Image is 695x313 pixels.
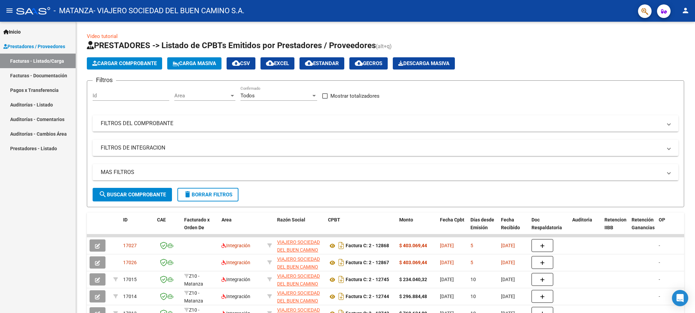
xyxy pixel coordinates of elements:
[659,294,660,299] span: -
[337,291,346,302] i: Descargar documento
[399,294,427,299] strong: $ 296.884,48
[123,243,137,248] span: 17027
[659,260,660,265] span: -
[87,33,118,39] a: Video tutorial
[470,294,476,299] span: 10
[470,217,494,230] span: Días desde Emisión
[184,290,203,304] span: Z10 - Matanza
[355,59,363,67] mat-icon: cloud_download
[501,243,515,248] span: [DATE]
[440,243,454,248] span: [DATE]
[93,140,678,156] mat-expansion-panel-header: FILTROS DE INTEGRACION
[468,213,498,242] datatable-header-cell: Días desde Emisión
[277,289,323,304] div: 30714136905
[632,217,655,230] span: Retención Ganancias
[154,213,181,242] datatable-header-cell: CAE
[54,3,93,18] span: - MATANZA
[221,260,250,265] span: Integración
[656,213,683,242] datatable-header-cell: OP
[173,60,216,66] span: Carga Masiva
[602,213,629,242] datatable-header-cell: Retencion IIBB
[305,60,339,66] span: Estandar
[120,213,154,242] datatable-header-cell: ID
[167,57,221,70] button: Carga Masiva
[277,256,320,277] span: VIAJERO SOCIEDAD DEL BUEN CAMINO S.A.
[398,60,449,66] span: Descarga Masiva
[470,260,473,265] span: 5
[501,277,515,282] span: [DATE]
[470,243,473,248] span: 5
[184,190,192,198] mat-icon: delete
[93,164,678,180] mat-expansion-panel-header: MAS FILTROS
[376,43,392,50] span: (alt+q)
[325,213,397,242] datatable-header-cell: CPBT
[346,277,389,282] strong: Factura C: 2 - 12745
[92,60,157,66] span: Cargar Comprobante
[393,57,455,70] button: Descarga Masiva
[87,57,162,70] button: Cargar Comprobante
[501,260,515,265] span: [DATE]
[101,144,662,152] mat-panel-title: FILTROS DE INTEGRACION
[440,217,464,222] span: Fecha Cpbt
[260,57,294,70] button: EXCEL
[123,277,137,282] span: 17015
[569,213,602,242] datatable-header-cell: Auditoria
[99,192,166,198] span: Buscar Comprobante
[123,217,128,222] span: ID
[399,243,427,248] strong: $ 403.069,44
[99,190,107,198] mat-icon: search
[440,294,454,299] span: [DATE]
[529,213,569,242] datatable-header-cell: Doc Respaldatoria
[227,57,255,70] button: CSV
[393,57,455,70] app-download-masive: Descarga masiva de comprobantes (adjuntos)
[177,188,238,201] button: Borrar Filtros
[659,277,660,282] span: -
[337,240,346,251] i: Descargar documento
[221,243,250,248] span: Integración
[277,239,320,260] span: VIAJERO SOCIEDAD DEL BUEN CAMINO S.A.
[346,294,389,299] strong: Factura C: 2 - 12744
[277,290,320,311] span: VIAJERO SOCIEDAD DEL BUEN CAMINO S.A.
[672,290,688,306] div: Open Intercom Messenger
[184,217,210,230] span: Facturado x Orden De
[240,93,255,99] span: Todos
[501,294,515,299] span: [DATE]
[266,60,289,66] span: EXCEL
[399,217,413,222] span: Monto
[184,273,203,287] span: Z10 - Matanza
[629,213,656,242] datatable-header-cell: Retención Ganancias
[221,294,250,299] span: Integración
[355,60,382,66] span: Gecros
[219,213,265,242] datatable-header-cell: Area
[470,277,476,282] span: 10
[184,192,232,198] span: Borrar Filtros
[277,273,320,294] span: VIAJERO SOCIEDAD DEL BUEN CAMINO S.A.
[93,115,678,132] mat-expansion-panel-header: FILTROS DEL COMPROBANTE
[5,6,14,15] mat-icon: menu
[532,217,562,230] span: Doc Respaldatoria
[572,217,592,222] span: Auditoria
[274,213,325,242] datatable-header-cell: Razón Social
[123,294,137,299] span: 17014
[221,277,250,282] span: Integración
[3,43,65,50] span: Prestadores / Proveedores
[440,277,454,282] span: [DATE]
[604,217,626,230] span: Retencion IIBB
[93,188,172,201] button: Buscar Comprobante
[346,243,389,249] strong: Factura C: 2 - 12868
[87,41,376,50] span: PRESTADORES -> Listado de CPBTs Emitidos por Prestadores / Proveedores
[337,257,346,268] i: Descargar documento
[330,92,380,100] span: Mostrar totalizadores
[277,255,323,270] div: 30714136905
[232,59,240,67] mat-icon: cloud_download
[349,57,388,70] button: Gecros
[437,213,468,242] datatable-header-cell: Fecha Cpbt
[659,243,660,248] span: -
[440,260,454,265] span: [DATE]
[266,59,274,67] mat-icon: cloud_download
[659,217,665,222] span: OP
[123,260,137,265] span: 17026
[328,217,340,222] span: CPBT
[221,217,232,222] span: Area
[681,6,690,15] mat-icon: person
